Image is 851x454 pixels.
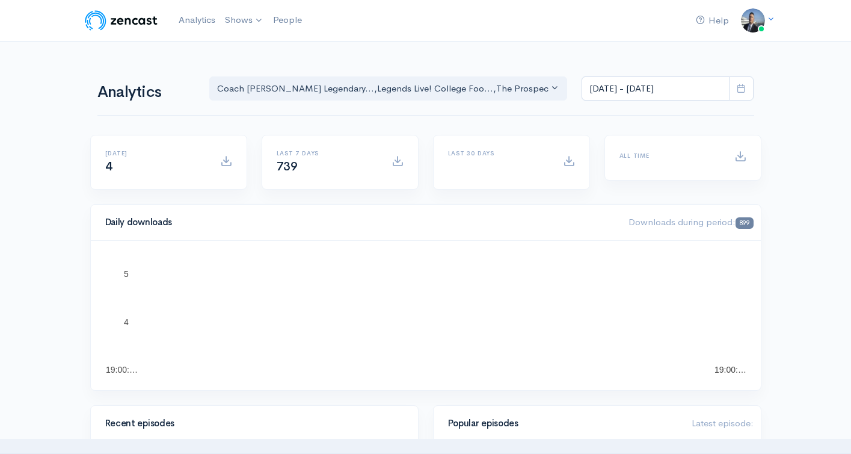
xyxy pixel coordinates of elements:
a: Analytics [174,7,220,33]
h6: Last 30 days [448,150,548,157]
img: ... [741,8,765,33]
span: Downloads during period: [628,216,753,228]
iframe: gist-messenger-bubble-iframe [810,413,839,442]
h6: Last 7 days [277,150,377,157]
text: 5 [124,269,129,279]
span: 739 [277,159,298,174]
button: Coach Schuman's Legendary..., Legends Live! College Foo..., The Prospect Podcast, Rebel Republic ... [209,76,568,101]
svg: A chart. [105,255,746,376]
text: 19:00:… [106,365,138,375]
span: 899 [736,217,753,229]
h6: [DATE] [105,150,206,157]
a: Shows [220,7,268,34]
span: Latest episode: [692,417,754,429]
text: 19:00:… [714,365,746,375]
h6: All time [619,152,720,159]
h4: Daily downloads [105,217,615,228]
h4: Recent episodes [105,418,396,429]
img: ZenCast Logo [83,8,159,33]
h4: Popular episodes [448,418,677,429]
h1: Analytics [97,84,195,101]
a: People [268,7,307,33]
a: Help [691,8,734,34]
input: analytics date range selector [582,76,730,101]
div: Coach [PERSON_NAME] Legendary... , Legends Live! College Foo... , The Prospect Podcast , Rebel Re... [217,82,549,96]
span: 4 [105,159,112,174]
text: 4 [124,317,129,327]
